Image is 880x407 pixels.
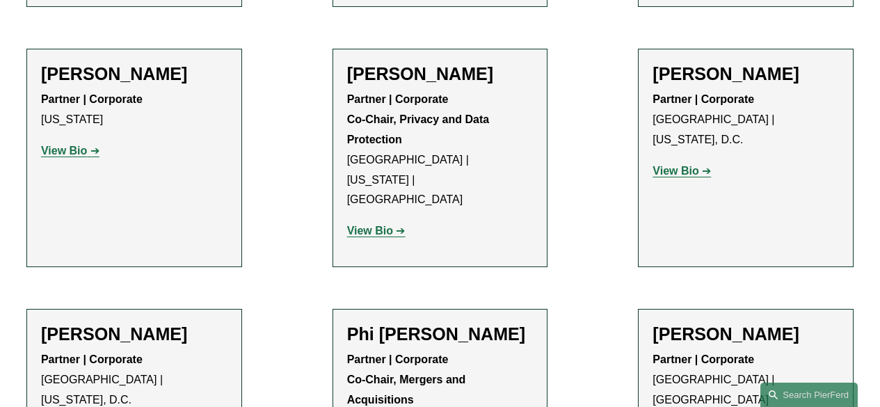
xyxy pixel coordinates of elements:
p: [US_STATE] [41,90,227,130]
a: View Bio [347,225,406,237]
h2: [PERSON_NAME] [347,63,534,84]
h2: [PERSON_NAME] [41,324,227,344]
strong: View Bio [347,225,393,237]
strong: Partner | Corporate Co-Chair, Privacy and Data Protection [347,93,493,145]
strong: View Bio [653,165,698,177]
strong: Partner | Corporate [653,93,754,105]
h2: Phi [PERSON_NAME] [347,324,534,344]
a: View Bio [41,145,99,157]
strong: View Bio [41,145,87,157]
a: View Bio [653,165,711,177]
strong: Co-Chair, Mergers and Acquisitions [347,374,469,406]
strong: Partner | Corporate [347,353,449,365]
p: [GEOGRAPHIC_DATA] | [US_STATE] | [GEOGRAPHIC_DATA] [347,90,534,210]
strong: Partner | Corporate [653,353,754,365]
strong: Partner | Corporate [41,93,143,105]
h2: [PERSON_NAME] [653,63,839,84]
p: [GEOGRAPHIC_DATA] | [US_STATE], D.C. [653,90,839,150]
strong: Partner | Corporate [41,353,143,365]
a: Search this site [760,383,858,407]
h2: [PERSON_NAME] [41,63,227,84]
h2: [PERSON_NAME] [653,324,839,344]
